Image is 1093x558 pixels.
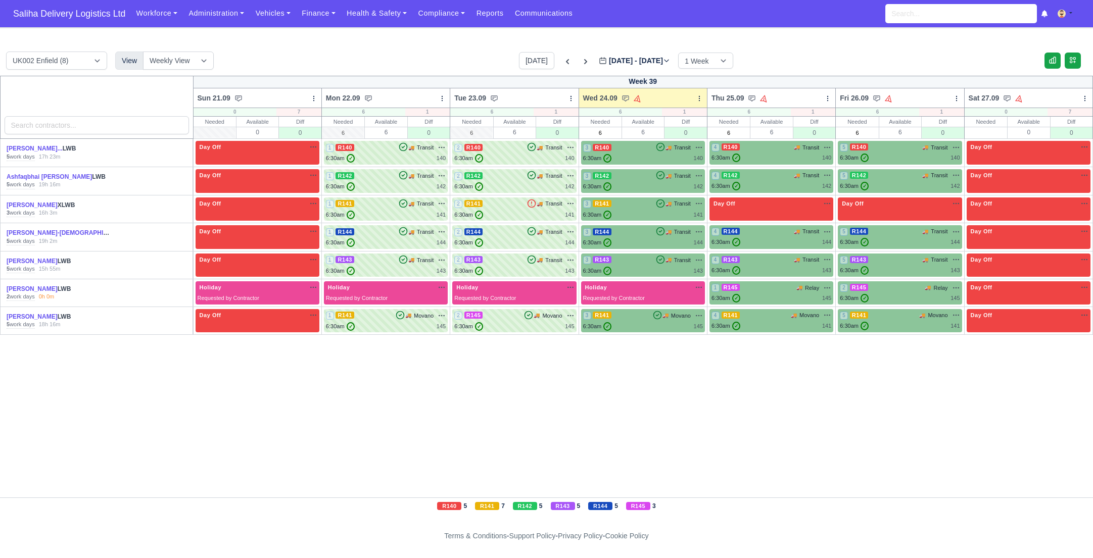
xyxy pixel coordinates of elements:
span: 🚚 [666,228,672,236]
span: ✓ [475,182,483,191]
span: ✓ [603,211,611,219]
a: Saliha Delivery Logistics Ltd [8,4,130,24]
div: Needed [707,117,750,127]
span: Transit [545,228,562,236]
span: Sat 27.09 [969,93,1000,103]
span: 2 [454,144,462,152]
div: 144 [694,238,703,247]
span: R142 [336,172,354,179]
span: Transit [417,143,434,152]
span: 3 [583,256,591,264]
span: Day Off [969,172,994,179]
span: 2 [454,228,462,236]
span: R143 [336,256,354,263]
div: 143 [951,266,960,275]
div: work days [7,265,35,273]
span: 1 [711,284,720,292]
span: 1 [326,200,334,208]
div: 140 [694,154,703,163]
span: 🚚 [666,144,672,151]
span: R140 [722,143,740,150]
span: 4 [711,143,720,151]
div: 142 [822,182,831,190]
div: 6:30am [583,211,612,219]
span: ✓ [347,154,355,163]
span: R144 [850,228,869,235]
div: 6 [622,127,664,137]
div: 6:30am [840,154,869,162]
div: Available [494,117,536,127]
div: 6:30am [583,238,612,247]
div: 140 [822,154,831,162]
div: 143 [822,266,831,275]
span: 🚚 [408,144,414,151]
div: 0 [236,127,278,137]
span: Transit [931,256,947,264]
span: 🚚 [537,200,543,208]
span: Transit [802,143,819,152]
span: R145 [722,284,740,291]
div: LWB [7,229,112,237]
div: Available [622,117,664,127]
div: 17h 23m [39,153,61,161]
span: 🚚 [794,228,800,235]
div: Needed [322,117,364,127]
span: ✓ [603,154,611,163]
span: Transit [545,199,562,208]
span: 2 [454,172,462,180]
span: 1 [326,172,334,180]
span: 4 [711,228,720,236]
span: Transit [674,143,691,152]
span: ✓ [603,182,611,191]
div: 19h 2m [39,237,58,245]
span: R144 [464,228,483,235]
span: Day Off [969,284,994,291]
span: 5 [840,256,848,264]
span: ✓ [347,267,355,275]
span: ✓ [347,238,355,247]
span: Transit [931,171,947,180]
span: Mon 22.09 [326,93,360,103]
span: Transit [545,256,562,265]
span: R142 [850,172,869,179]
span: Day Off [198,143,223,150]
span: R143 [593,256,611,263]
div: 144 [822,238,831,246]
a: Ashfaqbhai [PERSON_NAME] [7,173,92,180]
div: LWB [7,257,112,266]
div: 0 [536,127,578,138]
span: ✓ [732,154,740,162]
span: 🚚 [922,256,928,264]
div: 6:30am [454,267,483,275]
a: Finance [296,4,341,23]
strong: 5 [7,266,10,272]
div: work days [7,293,35,301]
span: Transit [417,228,434,236]
span: Fri 26.09 [840,93,869,103]
div: 6 [879,127,921,137]
span: Transit [802,227,819,236]
span: 🚚 [925,284,931,291]
span: 5 [840,143,848,151]
div: 1 [405,108,450,116]
span: R140 [850,143,869,150]
div: 141 [694,211,703,219]
span: R144 [336,228,354,235]
span: Transit [417,256,434,265]
div: 6:30am [454,238,483,247]
div: Available [1008,117,1050,127]
a: [PERSON_NAME] [7,258,58,265]
span: Movano [671,312,691,320]
span: Movano [542,312,562,320]
span: 🚚 [794,143,800,151]
span: ✓ [861,154,869,162]
span: ✓ [732,266,740,275]
a: [PERSON_NAME] [7,201,58,209]
span: Day Off [198,200,223,207]
input: Search contractors... [5,116,189,134]
span: 🚚 [922,228,928,235]
div: 0 [965,108,1048,116]
div: 0 [279,127,321,138]
span: R143 [722,256,740,263]
span: R140 [336,144,354,151]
